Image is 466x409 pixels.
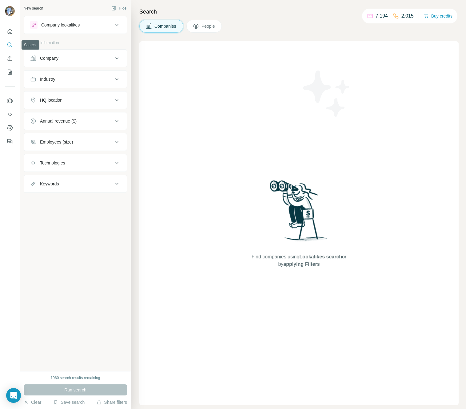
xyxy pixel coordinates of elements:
[250,253,348,268] span: Find companies using or by
[40,160,65,166] div: Technologies
[5,109,15,120] button: Use Surfe API
[6,388,21,403] div: Open Intercom Messenger
[40,97,62,103] div: HQ location
[5,136,15,147] button: Feedback
[107,4,131,13] button: Hide
[24,51,127,66] button: Company
[267,179,331,247] img: Surfe Illustration - Woman searching with binoculars
[24,156,127,170] button: Technologies
[401,12,414,20] p: 2,015
[5,95,15,106] button: Use Surfe on LinkedIn
[51,375,100,381] div: 1960 search results remaining
[40,76,55,82] div: Industry
[154,23,177,29] span: Companies
[40,118,77,124] div: Annual revenue ($)
[201,23,216,29] span: People
[40,181,59,187] div: Keywords
[5,39,15,51] button: Search
[5,53,15,64] button: Enrich CSV
[24,176,127,191] button: Keywords
[40,139,73,145] div: Employees (size)
[283,261,320,267] span: applying Filters
[299,254,342,259] span: Lookalikes search
[376,12,388,20] p: 7,194
[299,66,354,121] img: Surfe Illustration - Stars
[24,135,127,149] button: Employees (size)
[424,12,452,20] button: Buy credits
[139,7,459,16] h4: Search
[5,26,15,37] button: Quick start
[40,55,58,61] div: Company
[41,22,80,28] div: Company lookalikes
[24,6,43,11] div: New search
[5,122,15,133] button: Dashboard
[24,399,41,405] button: Clear
[24,72,127,87] button: Industry
[53,399,85,405] button: Save search
[24,18,127,32] button: Company lookalikes
[24,93,127,107] button: HQ location
[5,67,15,78] button: My lists
[5,6,15,16] img: Avatar
[97,399,127,405] button: Share filters
[24,40,127,46] p: Company information
[24,114,127,128] button: Annual revenue ($)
